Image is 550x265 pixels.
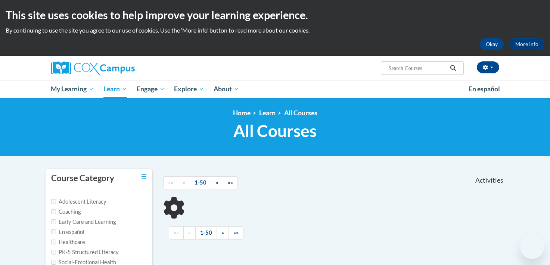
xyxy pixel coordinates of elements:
[51,238,85,246] label: Healthcare
[6,7,544,22] h2: This site uses cookies to help improve your learning experience.
[51,240,56,244] input: Checkbox for Options
[509,38,544,50] a: More Info
[51,228,84,236] label: En español
[447,64,459,73] button: Search
[183,226,196,240] a: Previous
[190,176,211,189] a: 1-50
[284,109,317,117] a: All Courses
[217,226,229,240] a: Next
[168,179,173,186] span: ««
[142,173,146,181] a: Toggle collapse
[169,226,184,240] a: Begining
[233,121,317,141] span: All Courses
[51,219,56,224] input: Checkbox for Options
[221,229,224,236] span: »
[475,176,503,185] span: Activities
[480,38,504,50] button: Okay
[137,85,165,94] span: Engage
[520,235,544,259] iframe: Button to launch messaging window
[51,85,94,94] span: My Learning
[132,80,170,98] a: Engage
[388,64,447,73] input: Search Courses
[163,176,178,189] a: Begining
[51,248,119,256] label: PK-5 Structured Literacy
[174,229,179,236] span: ««
[464,81,505,97] a: En español
[178,176,190,189] a: Previous
[188,229,191,236] span: «
[51,173,114,184] h3: Course Category
[51,260,56,265] input: Checkbox for Options
[51,61,193,75] a: Cox Campus
[228,179,233,186] span: »»
[223,176,238,189] a: End
[233,229,239,236] span: »»
[216,179,218,186] span: »
[259,109,276,117] a: Learn
[99,80,132,98] a: Learn
[169,80,209,98] a: Explore
[51,61,135,75] img: Cox Campus
[51,208,81,216] label: Coaching
[6,26,544,34] p: By continuing to use the site you agree to our use of cookies. Use the ‘More info’ button to read...
[51,250,56,255] input: Checkbox for Options
[51,229,56,234] input: Checkbox for Options
[229,226,243,240] a: End
[233,109,251,117] a: Home
[40,80,510,98] div: Main menu
[477,61,499,73] button: Account Settings
[103,85,127,94] span: Learn
[183,179,185,186] span: «
[195,226,217,240] a: 1-50
[51,209,56,214] input: Checkbox for Options
[46,80,99,98] a: My Learning
[174,85,204,94] span: Explore
[51,198,106,206] label: Adolescent Literacy
[209,80,244,98] a: About
[214,85,239,94] span: About
[51,199,56,204] input: Checkbox for Options
[469,85,500,93] span: En español
[51,218,116,226] label: Early Care and Learning
[211,176,223,189] a: Next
